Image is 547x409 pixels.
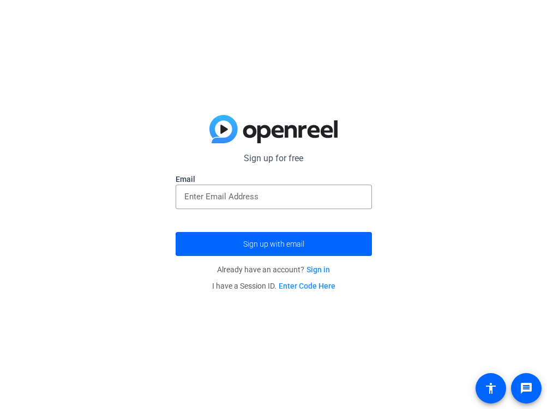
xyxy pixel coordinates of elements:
a: Sign in [306,265,330,274]
mat-icon: message [520,382,533,395]
p: Sign up for free [176,152,372,165]
input: Enter Email Address [184,190,363,203]
span: I have a Session ID. [212,282,335,290]
span: Already have an account? [217,265,330,274]
label: Email [176,174,372,185]
img: blue-gradient.svg [209,115,338,143]
a: Enter Code Here [279,282,335,290]
button: Sign up with email [176,232,372,256]
mat-icon: accessibility [484,382,497,395]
